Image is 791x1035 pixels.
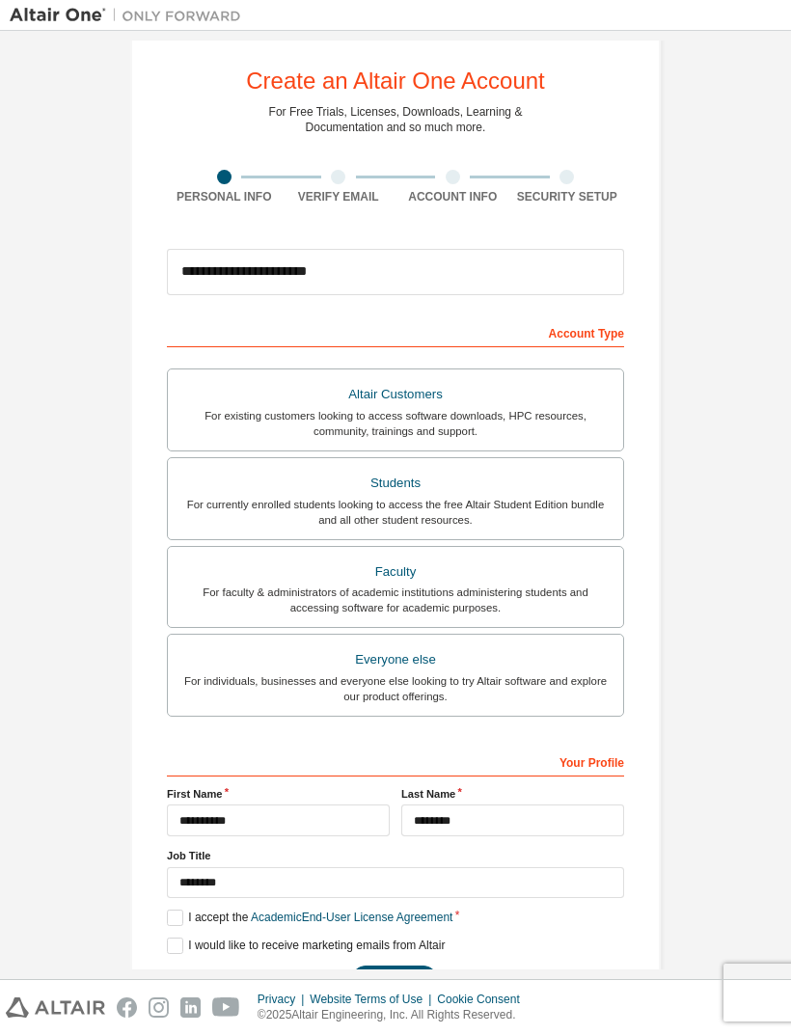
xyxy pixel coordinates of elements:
[179,558,612,586] div: Faculty
[117,997,137,1018] img: facebook.svg
[149,997,169,1018] img: instagram.svg
[167,786,390,802] label: First Name
[179,408,612,439] div: For existing customers looking to access software downloads, HPC resources, community, trainings ...
[510,189,625,204] div: Security Setup
[179,381,612,408] div: Altair Customers
[212,997,240,1018] img: youtube.svg
[167,316,624,347] div: Account Type
[179,470,612,497] div: Students
[179,585,612,615] div: For faculty & administrators of academic institutions administering students and accessing softwa...
[282,189,396,204] div: Verify Email
[401,786,624,802] label: Last Name
[180,997,201,1018] img: linkedin.svg
[10,6,251,25] img: Altair One
[179,646,612,673] div: Everyone else
[258,992,310,1007] div: Privacy
[179,673,612,704] div: For individuals, businesses and everyone else looking to try Altair software and explore our prod...
[167,848,624,863] label: Job Title
[258,1007,532,1023] p: © 2025 Altair Engineering, Inc. All Rights Reserved.
[269,104,523,135] div: For Free Trials, Licenses, Downloads, Learning & Documentation and so much more.
[167,746,624,776] div: Your Profile
[437,992,531,1007] div: Cookie Consent
[6,997,105,1018] img: altair_logo.svg
[310,992,437,1007] div: Website Terms of Use
[167,189,282,204] div: Personal Info
[179,497,612,528] div: For currently enrolled students looking to access the free Altair Student Edition bundle and all ...
[395,189,510,204] div: Account Info
[167,910,452,926] label: I accept the
[246,69,545,93] div: Create an Altair One Account
[251,911,452,924] a: Academic End-User License Agreement
[167,938,445,954] label: I would like to receive marketing emails from Altair
[351,966,438,994] button: Next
